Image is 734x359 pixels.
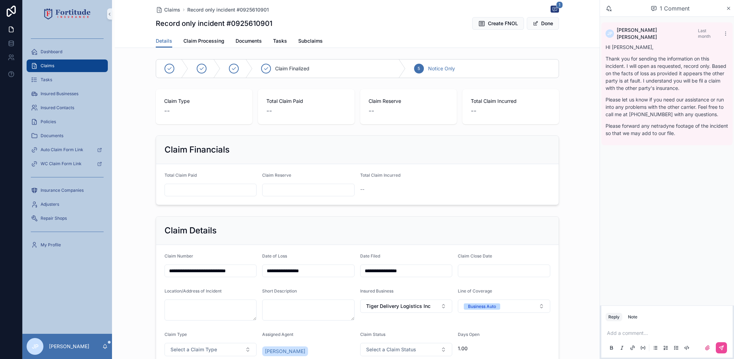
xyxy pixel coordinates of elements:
a: Dashboard [27,45,108,58]
a: Documents [236,35,262,49]
a: Tasks [27,73,108,86]
span: 1.00 [458,345,550,352]
span: Date of Loss [262,253,287,259]
span: Claim Reserve [262,173,291,178]
button: Done [527,17,559,30]
span: JP [32,342,39,351]
span: Details [156,37,172,44]
span: Days Open [458,332,480,337]
span: [PERSON_NAME] [PERSON_NAME] [617,27,698,41]
span: Claim Processing [183,37,224,44]
span: Claim Number [165,253,193,259]
span: Claims [41,63,54,69]
span: Claim Reserve [369,98,448,105]
p: HI [PERSON_NAME], [606,43,728,51]
a: Record only incident #0925610901 [187,6,269,13]
span: Claim Finalized [275,65,309,72]
a: Repair Shops [27,212,108,225]
a: Auto Claim Form Link [27,143,108,156]
span: Location/Address of Incident [165,288,222,294]
span: Documents [41,133,63,139]
span: 1 [556,1,563,8]
a: Documents [27,129,108,142]
div: Note [628,314,637,320]
img: App logo [44,8,91,20]
span: Total Claim Incurred [360,173,400,178]
a: [PERSON_NAME] [262,346,308,356]
span: Claim Type [165,332,187,337]
span: Documents [236,37,262,44]
span: Total Claim Paid [266,98,346,105]
span: Insurance Companies [41,188,84,193]
a: Details [156,35,172,48]
span: Create FNOL [488,20,518,27]
span: JP [607,31,613,36]
span: Tiger Delivery Logistics Inc [366,303,431,310]
p: Thank you for sending the information on this incident. I will open as requested, record only. Ba... [606,55,728,92]
span: 1 Comment [660,4,690,13]
a: Claim Processing [183,35,224,49]
span: Repair Shops [41,216,67,221]
span: Subclaims [298,37,323,44]
span: [PERSON_NAME] [265,348,305,355]
a: Claims [156,6,180,13]
span: WC Claim Form Link [41,161,82,167]
p: Please forward any netradyne footage of the incident so that we may add to our file. [606,122,728,137]
span: Claim Status [360,332,385,337]
button: Select Button [165,343,257,356]
h1: Record only incident #0925610901 [156,19,272,28]
h2: Claim Details [165,225,217,236]
span: Line of Coverage [458,288,492,294]
span: Auto Claim Form Link [41,147,83,153]
span: Notice Only [428,65,455,72]
span: -- [360,186,364,193]
button: Note [625,313,640,321]
button: Select Button [360,343,453,356]
span: Select a Claim Status [366,346,416,353]
span: 5 [418,66,420,71]
a: My Profile [27,239,108,251]
span: Insured Businesses [41,91,78,97]
span: Tasks [273,37,287,44]
span: Total Claim Paid [165,173,197,178]
span: Assigned Agent [262,332,293,337]
button: Reply [606,313,622,321]
span: -- [266,106,272,116]
a: Policies [27,115,108,128]
button: 1 [551,6,559,14]
span: Total Claim Incurred [471,98,551,105]
div: scrollable content [22,28,112,260]
span: My Profile [41,242,61,248]
span: Date Filed [360,253,380,259]
a: Insurance Companies [27,184,108,197]
span: Adjusters [41,202,59,207]
a: WC Claim Form Link [27,157,108,170]
span: Claim Close Date [458,253,492,259]
span: Short Description [262,288,297,294]
span: Claims [164,6,180,13]
span: Policies [41,119,56,125]
h2: Claim Financials [165,144,230,155]
span: Insured Business [360,288,393,294]
span: Last month [698,28,711,39]
a: Subclaims [298,35,323,49]
span: -- [369,106,374,116]
a: Adjusters [27,198,108,211]
span: Select a Claim Type [170,346,217,353]
a: Claims [27,59,108,72]
a: Insured Contacts [27,101,108,114]
button: Select Button [360,300,453,313]
span: Claim Type [164,98,244,105]
button: Create FNOL [472,17,524,30]
button: Select Button [458,300,550,313]
div: Business Auto [468,303,496,310]
span: Tasks [41,77,52,83]
a: Insured Businesses [27,87,108,100]
span: Insured Contacts [41,105,74,111]
p: Please let us know if you need our assistance or run into any problems with the other carrier. Fe... [606,96,728,118]
span: -- [471,106,476,116]
p: [PERSON_NAME] [49,343,89,350]
span: -- [164,106,170,116]
span: Dashboard [41,49,62,55]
